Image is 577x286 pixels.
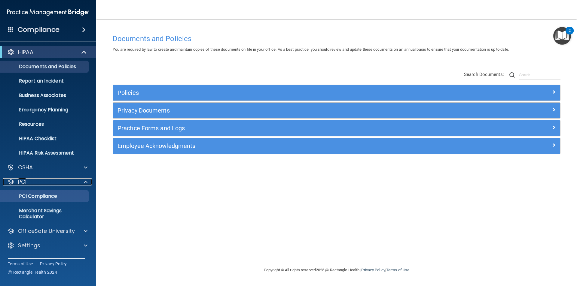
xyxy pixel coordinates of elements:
[7,164,87,171] a: OSHA
[4,64,86,70] p: Documents and Policies
[473,243,570,267] iframe: Drift Widget Chat Controller
[118,106,556,115] a: Privacy Documents
[8,269,57,275] span: Ⓒ Rectangle Health 2024
[569,31,571,38] div: 2
[7,178,87,185] a: PCI
[519,71,560,80] input: Search
[40,261,67,267] a: Privacy Policy
[118,88,556,98] a: Policies
[7,242,87,249] a: Settings
[4,107,86,113] p: Emergency Planning
[553,27,571,45] button: Open Resource Center, 2 new notifications
[8,261,33,267] a: Terms of Use
[7,227,87,235] a: OfficeSafe University
[118,143,444,149] h5: Employee Acknowledgments
[113,35,560,43] h4: Documents and Policies
[361,268,385,272] a: Privacy Policy
[18,49,33,56] p: HIPAA
[118,123,556,133] a: Practice Forms and Logs
[4,208,86,220] p: Merchant Savings Calculator
[4,121,86,127] p: Resources
[18,227,75,235] p: OfficeSafe University
[118,125,444,131] h5: Practice Forms and Logs
[4,78,86,84] p: Report an Incident
[18,164,33,171] p: OSHA
[118,89,444,96] h5: Policies
[118,141,556,151] a: Employee Acknowledgments
[4,193,86,199] p: PCI Compliance
[509,72,515,78] img: ic-search.3b580494.png
[113,47,509,52] span: You are required by law to create and maintain copies of these documents on file in your office. ...
[4,136,86,142] p: HIPAA Checklist
[18,242,40,249] p: Settings
[386,268,409,272] a: Terms of Use
[464,72,504,77] span: Search Documents:
[7,49,87,56] a: HIPAA
[4,92,86,98] p: Business Associates
[18,178,26,185] p: PCI
[7,6,89,18] img: PMB logo
[4,150,86,156] p: HIPAA Risk Assessment
[18,26,60,34] h4: Compliance
[118,107,444,114] h5: Privacy Documents
[227,260,446,280] div: Copyright © All rights reserved 2025 @ Rectangle Health | |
